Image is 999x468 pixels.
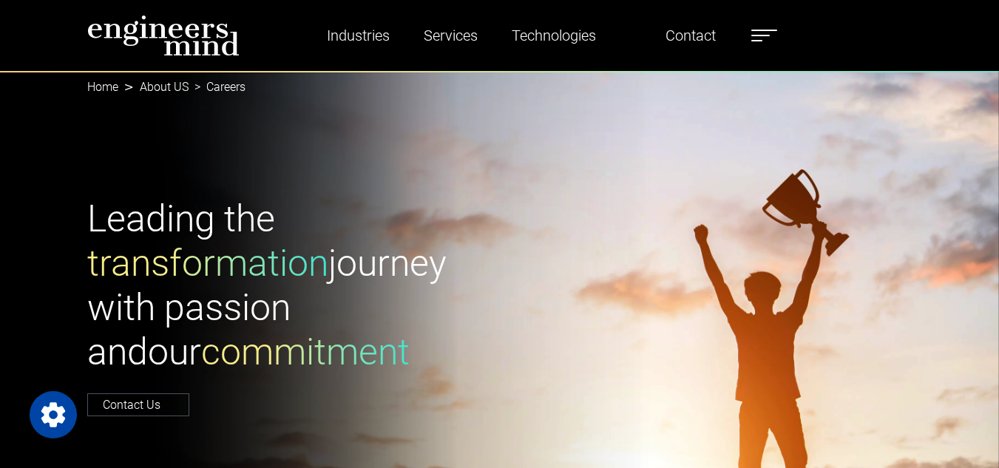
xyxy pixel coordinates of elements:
li: Careers [189,78,245,96]
a: Services [418,18,484,52]
a: About US [140,80,189,94]
a: Industries [321,18,396,52]
nav: breadcrumb [87,71,912,104]
span: commitment [201,330,410,373]
span: transformation [87,242,328,285]
a: Home [87,80,118,94]
h1: Leading the journey with passion and our [87,197,491,374]
a: Contact [660,18,722,52]
a: Contact Us [87,393,189,416]
img: logo [87,15,240,56]
a: Technologies [506,18,602,52]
